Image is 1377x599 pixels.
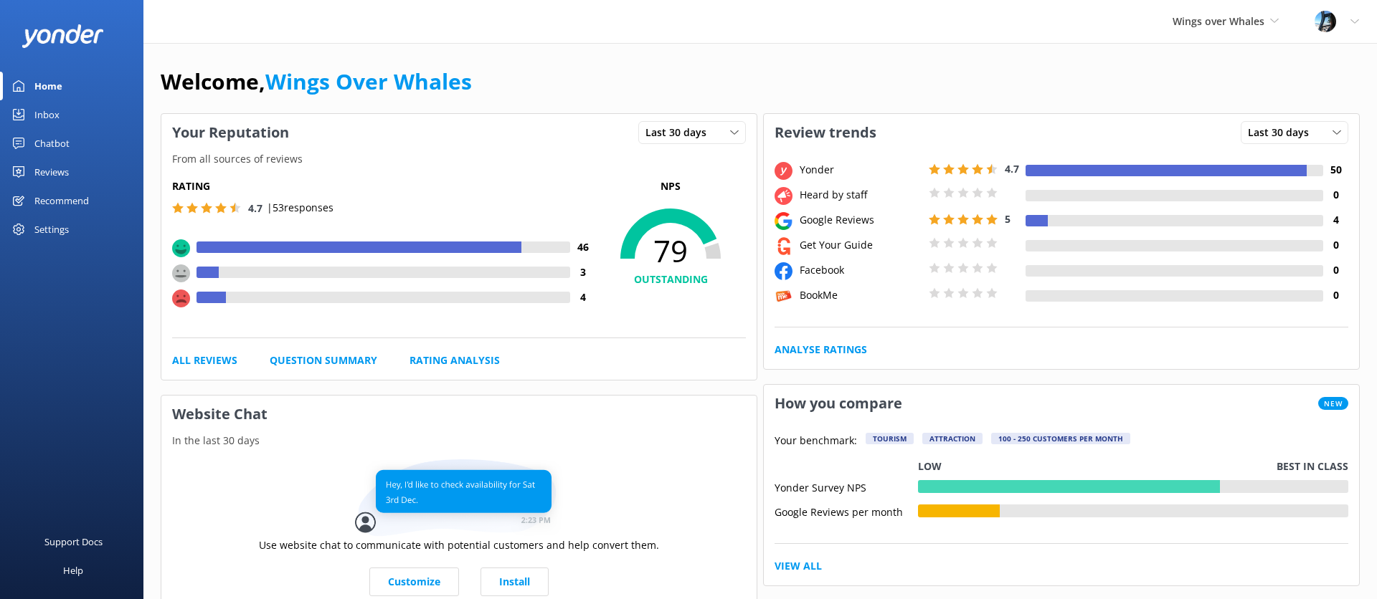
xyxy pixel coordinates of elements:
[595,272,746,287] h4: OUTSTANDING
[570,264,595,280] h4: 3
[775,504,918,517] div: Google Reviews per month
[764,385,913,422] h3: How you compare
[267,200,333,216] p: | 53 responses
[161,151,757,167] p: From all sources of reviews
[1323,237,1348,253] h4: 0
[918,459,942,474] p: Low
[34,215,69,244] div: Settings
[270,353,377,368] a: Question Summary
[369,567,459,596] a: Customize
[34,129,70,158] div: Chatbot
[796,287,925,303] div: BookMe
[1323,287,1348,303] h4: 0
[796,162,925,178] div: Yonder
[1323,187,1348,203] h4: 0
[1323,212,1348,228] h4: 4
[161,433,757,449] p: In the last 30 days
[1323,262,1348,278] h4: 0
[922,433,983,444] div: Attraction
[248,201,262,215] span: 4.7
[775,558,822,574] a: View All
[775,433,857,450] p: Your benchmark:
[481,567,549,596] a: Install
[63,556,83,585] div: Help
[410,353,500,368] a: Rating Analysis
[22,24,104,48] img: yonder-white-logo.png
[991,433,1130,444] div: 100 - 250 customers per month
[265,67,472,96] a: Wings Over Whales
[161,396,757,433] h3: Website Chat
[1318,397,1348,410] span: New
[796,187,925,203] div: Heard by staff
[796,262,925,278] div: Facebook
[764,114,887,151] h3: Review trends
[172,353,237,368] a: All Reviews
[570,239,595,255] h4: 46
[172,178,595,194] h5: Rating
[796,237,925,253] div: Get Your Guide
[866,433,914,444] div: Tourism
[1005,162,1019,176] span: 4.7
[34,72,62,100] div: Home
[1323,162,1348,178] h4: 50
[1005,212,1011,226] span: 5
[44,527,103,556] div: Support Docs
[595,233,746,269] span: 79
[161,64,472,99] h1: Welcome,
[161,114,300,151] h3: Your Reputation
[775,480,918,493] div: Yonder Survey NPS
[1277,459,1348,474] p: Best in class
[34,158,69,186] div: Reviews
[645,125,715,140] span: Last 30 days
[1248,125,1317,140] span: Last 30 days
[570,289,595,305] h4: 4
[796,212,925,228] div: Google Reviews
[34,100,60,129] div: Inbox
[595,178,746,194] p: NPS
[355,459,563,537] img: conversation...
[1173,14,1264,28] span: Wings over Whales
[775,342,867,358] a: Analyse Ratings
[1315,11,1336,32] img: 145-1635463833.jpg
[259,537,659,553] p: Use website chat to communicate with potential customers and help convert them.
[34,186,89,215] div: Recommend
